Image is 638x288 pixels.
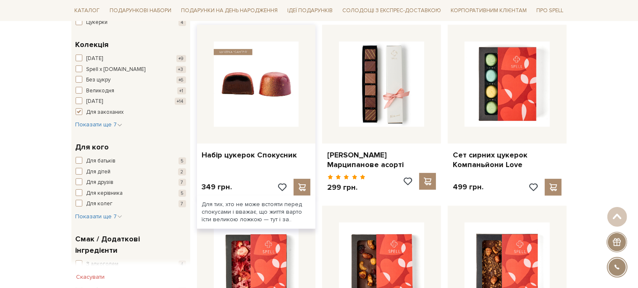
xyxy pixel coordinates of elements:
[106,4,175,17] a: Подарункові набори
[87,108,124,117] span: Для закоханих
[87,260,119,269] span: З алкоголем
[176,55,186,62] span: +9
[71,270,110,284] button: Скасувати
[447,4,530,17] a: Корпоративним клієнтам
[533,4,567,17] a: Про Spell
[87,200,113,208] span: Для колег
[327,150,436,170] a: [PERSON_NAME] Марципанове асорті
[76,97,186,106] button: [DATE] +14
[87,157,116,165] span: Для батьків
[76,212,122,221] button: Показати ще 7
[453,182,483,192] p: 499 грн.
[76,55,186,63] button: [DATE] +9
[179,261,186,268] span: 4
[178,4,281,17] a: Подарунки на День народження
[76,121,122,128] span: Показати ще 7
[76,76,186,84] button: Без цукру +6
[176,66,186,73] span: +3
[177,87,186,94] span: +1
[76,108,186,117] button: Для закоханих
[76,157,186,165] button: Для батьків 5
[179,190,186,197] span: 5
[87,97,103,106] span: [DATE]
[202,182,232,192] p: 349 грн.
[76,260,186,269] button: З алкоголем 4
[339,3,444,18] a: Солодощі з експрес-доставкою
[179,200,186,207] span: 7
[87,168,111,176] span: Для дітей
[76,233,184,256] span: Смак / Додаткові інгредієнти
[87,55,103,63] span: [DATE]
[87,65,146,74] span: Spell x [DOMAIN_NAME]
[175,98,186,105] span: +14
[87,87,115,95] span: Великодня
[76,120,122,129] button: Показати ще 7
[327,183,365,192] p: 299 грн.
[87,18,108,27] span: Цукерки
[179,19,186,26] span: 4
[71,4,103,17] a: Каталог
[76,168,186,176] button: Для дітей 2
[76,39,109,50] span: Колекція
[87,76,111,84] span: Без цукру
[76,141,109,153] span: Для кого
[178,168,186,175] span: 2
[453,150,562,170] a: Сет сирних цукерок Компаньйони Love
[202,150,311,160] a: Набір цукерок Спокусник
[76,189,186,198] button: Для керівника 5
[87,189,123,198] span: Для керівника
[76,87,186,95] button: Великодня +1
[76,18,186,27] button: Цукерки 4
[76,213,122,220] span: Показати ще 7
[179,157,186,165] span: 5
[87,178,114,187] span: Для друзів
[179,179,186,186] span: 7
[76,65,186,74] button: Spell x [DOMAIN_NAME] +3
[176,76,186,84] span: +6
[76,200,186,208] button: Для колег 7
[284,4,336,17] a: Ідеї подарунків
[76,178,186,187] button: Для друзів 7
[197,196,316,229] div: Для тих, хто не може встояти перед спокусами і вважає, що життя варто їсти великою ложкою — тут і...
[214,42,299,127] img: Набір цукерок Спокусник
